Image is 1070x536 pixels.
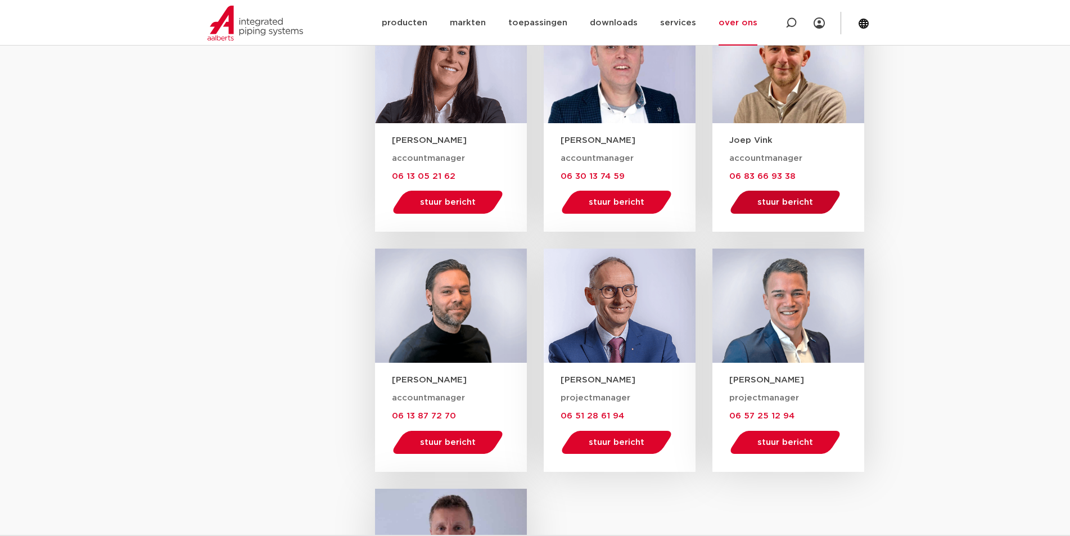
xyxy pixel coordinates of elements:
span: stuur bericht [420,438,476,447]
span: stuur bericht [589,198,644,206]
h3: [PERSON_NAME] [561,134,696,146]
a: 06 13 05 21 62 [392,172,455,181]
h3: [PERSON_NAME] [561,374,696,386]
a: 06 51 28 61 94 [561,411,624,420]
span: 06 51 28 61 94 [561,412,624,420]
a: 06 57 25 12 94 [729,411,794,420]
h3: [PERSON_NAME] [729,374,864,386]
span: accountmanager [729,154,802,163]
a: 06 83 66 93 38 [729,172,796,181]
span: projectmanager [561,394,630,402]
span: stuur bericht [757,438,813,447]
span: 06 57 25 12 94 [729,412,794,420]
span: accountmanager [392,154,465,163]
span: stuur bericht [420,198,476,206]
h3: [PERSON_NAME] [392,134,527,146]
h3: Joep Vink [729,134,864,146]
span: stuur bericht [589,438,644,447]
a: 06 30 13 74 59 [561,172,625,181]
span: accountmanager [392,394,465,402]
span: 06 13 87 72 70 [392,412,456,420]
h3: [PERSON_NAME] [392,374,527,386]
span: accountmanager [561,154,634,163]
span: projectmanager [729,394,799,402]
a: 06 13 87 72 70 [392,411,456,420]
span: stuur bericht [757,198,813,206]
